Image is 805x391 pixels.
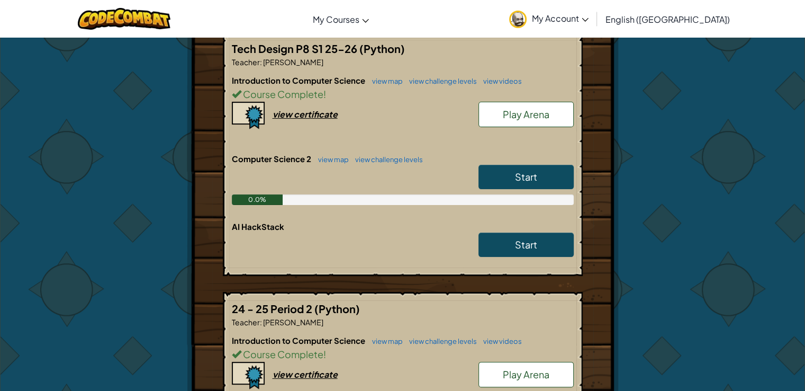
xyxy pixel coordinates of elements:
[605,14,730,25] span: English ([GEOGRAPHIC_DATA])
[323,88,326,100] span: !
[232,154,313,164] span: Computer Science 2
[307,5,374,33] a: My Courses
[262,317,323,327] span: [PERSON_NAME]
[515,238,537,251] span: Start
[273,109,338,120] div: view certificate
[600,5,735,33] a: English ([GEOGRAPHIC_DATA])
[273,369,338,380] div: view certificate
[313,155,349,164] a: view map
[367,77,403,85] a: view map
[232,102,265,129] img: certificate-icon.png
[232,335,367,345] span: Introduction to Computer Science
[232,369,338,380] a: view certificate
[232,317,260,327] span: Teacher
[232,42,359,55] span: Tech Design P8 S1 25-26
[232,75,367,85] span: Introduction to Computer Science
[241,88,323,100] span: Course Complete
[504,2,594,35] a: My Account
[260,57,262,67] span: :
[478,233,574,257] a: Start
[404,337,477,345] a: view challenge levels
[314,302,360,315] span: (Python)
[232,194,283,205] div: 0.0%
[367,337,403,345] a: view map
[503,368,549,380] span: Play Arena
[323,348,326,360] span: !
[232,57,260,67] span: Teacher
[478,77,522,85] a: view videos
[232,302,314,315] span: 24 - 25 Period 2
[241,348,323,360] span: Course Complete
[515,171,537,183] span: Start
[262,57,323,67] span: [PERSON_NAME]
[532,13,589,24] span: My Account
[313,14,359,25] span: My Courses
[509,11,527,28] img: avatar
[232,362,265,389] img: certificate-icon.png
[232,109,338,120] a: view certificate
[350,155,423,164] a: view challenge levels
[78,8,170,30] img: CodeCombat logo
[404,77,477,85] a: view challenge levels
[359,42,405,55] span: (Python)
[232,221,284,232] span: AI HackStack
[503,108,549,120] span: Play Arena
[260,317,262,327] span: :
[478,337,522,345] a: view videos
